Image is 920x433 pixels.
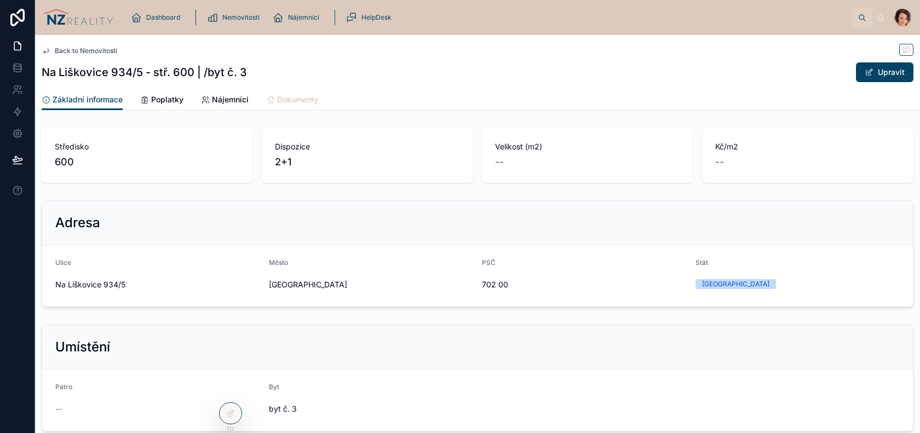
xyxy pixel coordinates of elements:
span: Back to Nemovitosti [55,47,117,55]
h2: Adresa [55,214,100,232]
span: Nemovitosti [222,13,260,22]
span: Patro [55,383,72,391]
a: HelpDesk [343,8,399,27]
span: [GEOGRAPHIC_DATA] [269,279,474,290]
div: scrollable content [122,5,852,30]
div: [GEOGRAPHIC_DATA] [702,279,769,289]
span: 702 00 [482,279,687,290]
span: Na Liškovice 934/5 [55,279,260,290]
img: App logo [44,9,113,26]
h1: Na Liškovice 934/5 - stř. 600 | /byt č. 3 [42,65,247,80]
span: Poplatky [151,94,183,105]
span: Stát [695,258,708,267]
h2: Umístění [55,338,110,356]
a: Back to Nemovitosti [42,47,117,55]
span: Město [269,258,288,267]
span: Ulice [55,258,71,267]
span: -- [495,154,504,170]
span: PSČ [482,258,496,267]
span: -- [55,403,62,414]
span: HelpDesk [361,13,392,22]
span: Dispozice [275,141,460,152]
a: Základní informace [42,90,123,111]
span: Nájemníci [212,94,249,105]
a: Nemovitosti [204,8,267,27]
span: Dashboard [146,13,180,22]
span: 600 [55,154,240,170]
a: Dashboard [128,8,188,27]
span: Středisko [55,141,240,152]
a: Dokumenty [266,90,318,112]
span: 2+1 [275,154,460,170]
span: Dokumenty [277,94,318,105]
a: Nájemníci [269,8,327,27]
span: -- [715,154,724,170]
span: Velikost (m2) [495,141,680,152]
span: Nájemníci [288,13,319,22]
span: Kč/m2 [715,141,900,152]
span: byt č. 3 [269,403,474,414]
a: Nájemníci [201,90,249,112]
span: Základní informace [53,94,123,105]
a: Poplatky [140,90,183,112]
span: Byt [269,383,279,391]
button: Upravit [856,62,913,82]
